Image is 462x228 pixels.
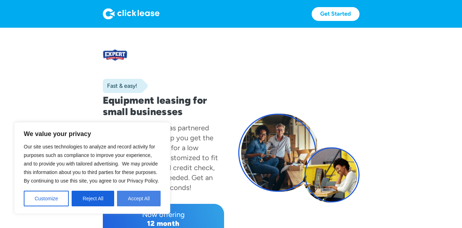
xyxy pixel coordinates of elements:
[108,219,218,228] div: 12 month
[103,94,224,117] h1: Equipment leasing for small businesses
[24,191,69,206] button: Customize
[302,147,357,202] img: A woman sitting at her computer outside.
[117,191,161,206] button: Accept All
[103,82,137,89] div: Fast & easy!
[312,7,360,21] a: Get Started
[24,130,161,138] p: We value your privacy
[24,144,159,184] span: Our site uses technologies to analyze and record activity for purposes such as compliance to impr...
[72,191,114,206] button: Reject All
[14,122,170,214] div: We value your privacy
[108,210,218,219] div: Now offering
[103,8,160,20] img: Logo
